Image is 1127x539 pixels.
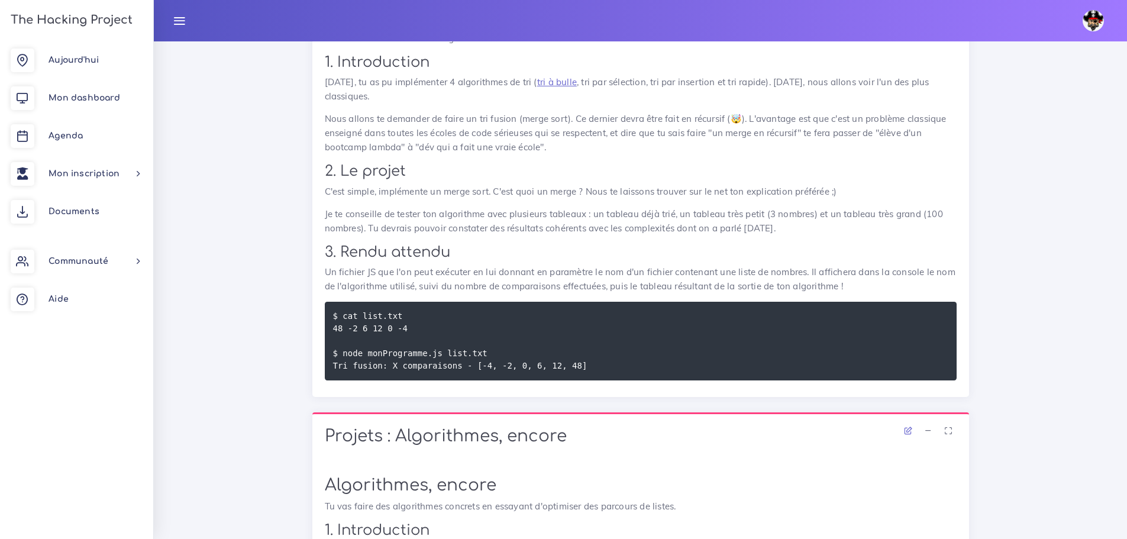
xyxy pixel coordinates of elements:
[7,14,133,27] h3: The Hacking Project
[325,54,957,71] h2: 1. Introduction
[49,169,120,178] span: Mon inscription
[49,257,108,266] span: Communauté
[325,522,957,539] h2: 1. Introduction
[49,295,69,304] span: Aide
[49,207,99,216] span: Documents
[325,265,957,293] p: Un fichier JS que l'on peut exécuter en lui donnant en paramètre le nom d'un fichier contenant un...
[325,75,957,104] p: [DATE], tu as pu implémenter 4 algorithmes de tri ( , tri par sélection, tri par insertion et tri...
[1083,10,1104,31] img: avatar
[325,207,957,235] p: Je te conseille de tester ton algorithme avec plusieurs tableaux : un tableau déjà trié, un table...
[49,131,83,140] span: Agenda
[325,163,957,180] h2: 2. Le projet
[325,185,957,199] p: C'est simple, implémente un merge sort. C'est quoi un merge ? Nous te laissons trouver sur le net...
[537,76,577,88] a: tri à bulle
[325,499,957,514] p: Tu vas faire des algorithmes concrets en essayant d'optimiser des parcours de listes.
[325,244,957,261] h2: 3. Rendu attendu
[333,309,590,372] code: $ cat list.txt 48 -2 6 12 0 -4 $ node monProgramme.js list.txt Tri fusion: X comparaisons - [-4, ...
[49,56,99,64] span: Aujourd'hui
[49,93,120,102] span: Mon dashboard
[325,476,957,496] h1: Algorithmes, encore
[325,427,957,447] h1: Projets : Algorithmes, encore
[325,112,957,154] p: Nous allons te demander de faire un tri fusion (merge sort). Ce dernier devra être fait en récurs...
